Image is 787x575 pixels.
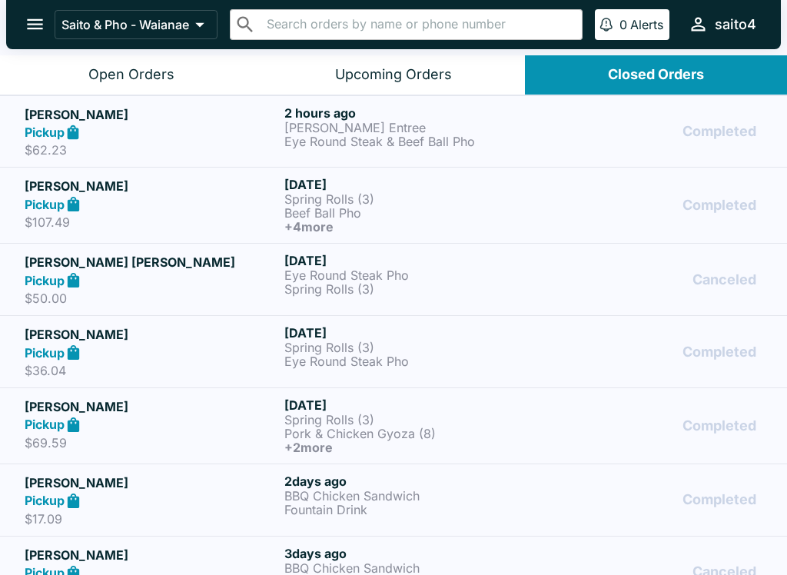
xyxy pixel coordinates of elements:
[619,17,627,32] p: 0
[15,5,55,44] button: open drawer
[284,325,538,341] h6: [DATE]
[608,66,704,84] div: Closed Orders
[25,474,278,492] h5: [PERSON_NAME]
[284,253,538,268] h6: [DATE]
[284,282,538,296] p: Spring Rolls (3)
[25,397,278,416] h5: [PERSON_NAME]
[25,417,65,432] strong: Pickup
[284,341,538,354] p: Spring Rolls (3)
[284,206,538,220] p: Beef Ball Pho
[25,214,278,230] p: $107.49
[262,14,576,35] input: Search orders by name or phone number
[682,8,762,41] button: saito4
[25,142,278,158] p: $62.23
[284,427,538,440] p: Pork & Chicken Gyoza (8)
[284,561,538,575] p: BBQ Chicken Sandwich
[284,440,538,454] h6: + 2 more
[25,253,278,271] h5: [PERSON_NAME] [PERSON_NAME]
[715,15,756,34] div: saito4
[284,220,538,234] h6: + 4 more
[25,363,278,378] p: $36.04
[25,493,65,508] strong: Pickup
[25,291,278,306] p: $50.00
[284,503,538,517] p: Fountain Drink
[630,17,663,32] p: Alerts
[25,177,278,195] h5: [PERSON_NAME]
[88,66,174,84] div: Open Orders
[284,489,538,503] p: BBQ Chicken Sandwich
[284,268,538,282] p: Eye Round Steak Pho
[25,511,278,527] p: $17.09
[25,546,278,564] h5: [PERSON_NAME]
[25,197,65,212] strong: Pickup
[25,435,278,450] p: $69.59
[284,192,538,206] p: Spring Rolls (3)
[284,121,538,135] p: [PERSON_NAME] Entree
[55,10,218,39] button: Saito & Pho - Waianae
[25,273,65,288] strong: Pickup
[284,546,347,561] span: 3 days ago
[284,474,347,489] span: 2 days ago
[25,325,278,344] h5: [PERSON_NAME]
[284,397,538,413] h6: [DATE]
[25,125,65,140] strong: Pickup
[284,135,538,148] p: Eye Round Steak & Beef Ball Pho
[25,345,65,361] strong: Pickup
[284,177,538,192] h6: [DATE]
[61,17,189,32] p: Saito & Pho - Waianae
[335,66,452,84] div: Upcoming Orders
[25,105,278,124] h5: [PERSON_NAME]
[284,105,538,121] h6: 2 hours ago
[284,354,538,368] p: Eye Round Steak Pho
[284,413,538,427] p: Spring Rolls (3)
